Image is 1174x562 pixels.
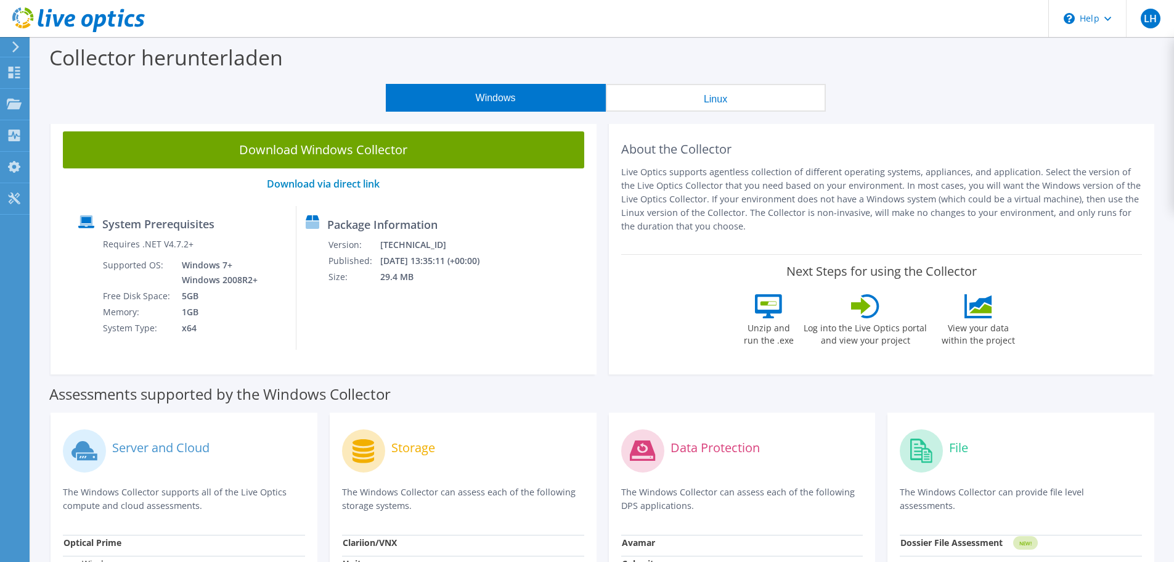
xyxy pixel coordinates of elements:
[786,264,977,279] label: Next Steps for using the Collector
[63,537,121,548] strong: Optical Prime
[49,43,283,72] label: Collector herunterladen
[102,257,173,288] td: Supported OS:
[63,131,584,168] a: Download Windows Collector
[621,165,1143,233] p: Live Optics supports agentless collection of different operating systems, appliances, and applica...
[740,318,797,347] label: Unzip and run the .exe
[173,304,260,320] td: 1GB
[112,442,210,454] label: Server and Cloud
[900,537,1003,548] strong: Dossier File Assessment
[342,486,584,513] p: The Windows Collector can assess each of the following storage systems.
[327,218,438,231] label: Package Information
[343,537,397,548] strong: Clariion/VNX
[103,238,194,250] label: Requires .NET V4.7.2+
[671,442,760,454] label: Data Protection
[102,320,173,336] td: System Type:
[380,253,495,269] td: [DATE] 13:35:11 (+00:00)
[949,442,968,454] label: File
[1141,9,1160,28] span: LH
[102,304,173,320] td: Memory:
[267,177,380,191] a: Download via direct link
[328,237,380,253] td: Version:
[622,537,655,548] strong: Avamar
[1019,540,1032,547] tspan: NEW!
[934,318,1022,347] label: View your data within the project
[49,388,391,400] label: Assessments supported by the Windows Collector
[391,442,435,454] label: Storage
[328,253,380,269] td: Published:
[621,486,863,513] p: The Windows Collector can assess each of the following DPS applications.
[380,237,495,253] td: [TECHNICAL_ID]
[102,288,173,304] td: Free Disk Space:
[328,269,380,285] td: Size:
[386,84,606,112] button: Windows
[900,486,1142,513] p: The Windows Collector can provide file level assessments.
[63,486,305,513] p: The Windows Collector supports all of the Live Optics compute and cloud assessments.
[380,269,495,285] td: 29.4 MB
[803,318,927,347] label: Log into the Live Optics portal and view your project
[173,257,260,288] td: Windows 7+ Windows 2008R2+
[102,218,214,230] label: System Prerequisites
[621,142,1143,157] h2: About the Collector
[1064,13,1075,24] svg: \n
[173,288,260,304] td: 5GB
[606,84,826,112] button: Linux
[173,320,260,336] td: x64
